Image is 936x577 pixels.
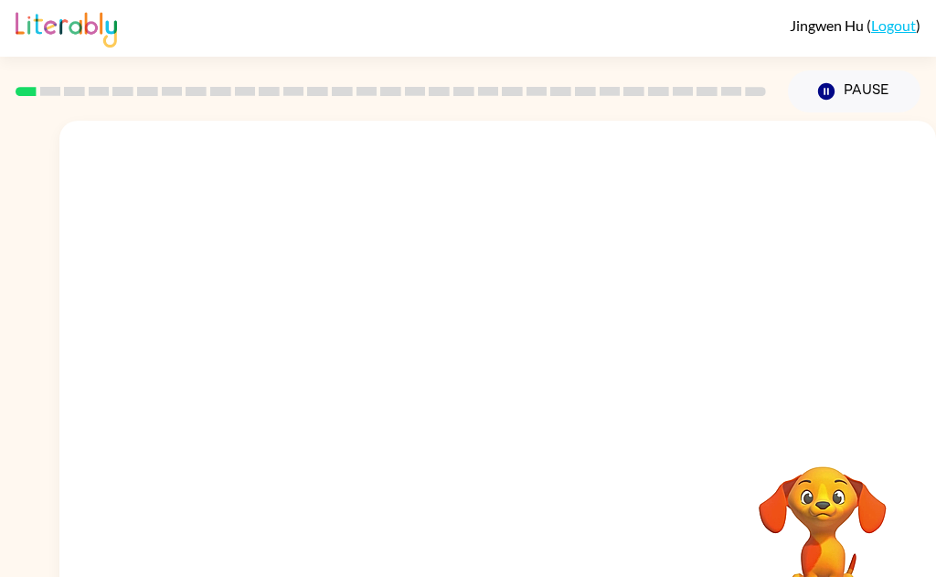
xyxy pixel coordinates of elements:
img: Literably [16,7,117,48]
button: Pause [788,70,920,112]
div: ( ) [790,16,920,34]
a: Logout [871,16,916,34]
span: Jingwen Hu [790,16,867,34]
